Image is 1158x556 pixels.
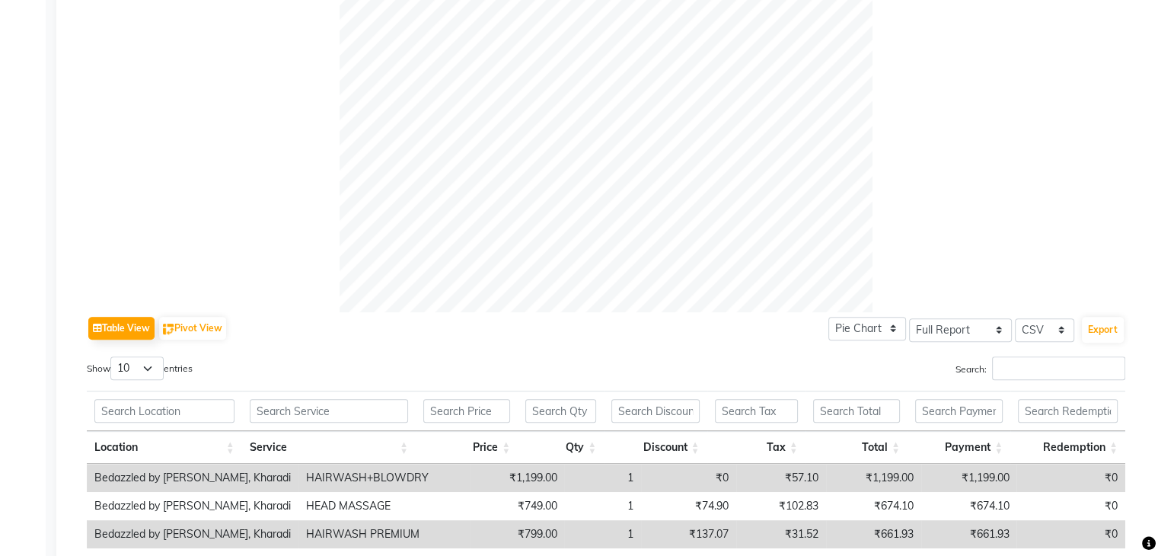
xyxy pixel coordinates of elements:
td: ₹661.93 [826,520,920,548]
th: Payment: activate to sort column ascending [908,431,1010,464]
input: Search Payment [915,399,1003,423]
input: Search: [992,356,1125,380]
input: Search Service [250,399,408,423]
th: Location: activate to sort column ascending [87,431,242,464]
img: pivot.png [163,324,174,335]
td: ₹1,199.00 [921,464,1017,492]
td: ₹749.00 [470,492,564,520]
input: Search Location [94,399,234,423]
td: ₹137.07 [641,520,736,548]
td: ₹674.10 [921,492,1017,520]
td: Bedazzled by [PERSON_NAME], Kharadi [87,492,298,520]
input: Search Redemption [1018,399,1118,423]
th: Price: activate to sort column ascending [416,431,518,464]
td: ₹0 [1016,492,1125,520]
td: ₹0 [641,464,736,492]
td: ₹31.52 [736,520,826,548]
td: HEAD MASSAGE [298,492,470,520]
label: Search: [955,356,1125,380]
button: Export [1082,317,1124,343]
label: Show entries [87,356,193,380]
td: ₹1,199.00 [826,464,920,492]
input: Search Tax [715,399,798,423]
select: Showentries [110,356,164,380]
td: HAIRWASH+BLOWDRY [298,464,470,492]
th: Redemption: activate to sort column ascending [1010,431,1125,464]
td: ₹661.93 [921,520,1017,548]
td: ₹57.10 [736,464,826,492]
td: ₹102.83 [736,492,826,520]
input: Search Total [813,399,900,423]
td: 1 [564,520,640,548]
th: Service: activate to sort column ascending [242,431,416,464]
input: Search Qty [525,399,596,423]
th: Tax: activate to sort column ascending [707,431,805,464]
button: Table View [88,317,155,340]
td: ₹0 [1016,520,1125,548]
td: Bedazzled by [PERSON_NAME], Kharadi [87,520,298,548]
td: 1 [564,492,640,520]
input: Search Price [423,399,510,423]
td: ₹674.10 [826,492,920,520]
td: HAIRWASH PREMIUM [298,520,470,548]
td: ₹1,199.00 [470,464,564,492]
td: ₹74.90 [641,492,736,520]
td: ₹799.00 [470,520,564,548]
th: Discount: activate to sort column ascending [604,431,707,464]
input: Search Discount [611,399,699,423]
td: 1 [564,464,640,492]
th: Qty: activate to sort column ascending [518,431,604,464]
td: ₹0 [1016,464,1125,492]
button: Pivot View [159,317,226,340]
th: Total: activate to sort column ascending [805,431,908,464]
td: Bedazzled by [PERSON_NAME], Kharadi [87,464,298,492]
